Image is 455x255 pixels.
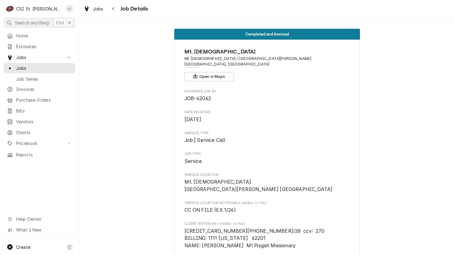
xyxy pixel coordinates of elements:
button: Search anythingCtrlK [4,17,75,28]
span: Clients [16,129,72,136]
span: Service [184,158,202,164]
a: Go to Help Center [4,214,75,224]
span: Completed and Invoiced [245,32,289,36]
button: Navigate back [109,4,119,14]
span: (Only Visible to You) [232,201,266,205]
div: C [6,4,14,13]
a: Clients [4,127,75,138]
span: CC ON FILE (EX 1/26) [184,207,236,213]
div: [object Object] [184,201,350,214]
span: Vendors [16,118,72,125]
span: Help Center [16,216,71,222]
span: Roopairs Job ID [184,89,350,94]
div: [object Object] [184,221,350,249]
span: Mt. [DEMOGRAPHIC_DATA] [GEOGRAPHIC_DATA][PERSON_NAME] [GEOGRAPHIC_DATA] [184,179,333,192]
a: Go to Pricebook [4,138,75,148]
span: Ctrl [56,19,64,26]
span: Service Type [184,131,350,136]
span: Service Type [184,137,350,144]
span: Service Location [184,172,350,177]
span: Search anything [15,19,49,26]
a: Go to What's New [4,225,75,235]
span: Reports [16,151,72,158]
span: Roopairs Job ID [184,95,350,102]
div: Service Type [184,131,350,144]
span: Job Series [16,76,72,82]
div: CSI St. Louis's Avatar [6,4,14,13]
a: Go to Jobs [4,52,75,62]
span: Purchase Orders [16,97,72,103]
span: Job Details [119,5,148,13]
span: Client Notes [184,221,350,226]
span: Jobs [93,6,103,12]
span: JOB-42062 [184,96,211,101]
span: Estimates [16,43,72,50]
span: Service Location Notes [184,201,350,206]
a: Estimates [4,41,75,52]
span: C [68,244,71,250]
span: Bills [16,108,72,114]
span: Service Location [184,178,350,193]
span: (Only Visible to You) [210,222,245,225]
span: Job | Service Call [184,137,226,143]
a: Home [4,31,75,41]
span: [object Object] [184,227,350,249]
button: Open in Maps [184,72,234,81]
span: Date Received [184,116,350,123]
div: Lisa Vestal's Avatar [65,4,74,13]
a: Job Series [4,74,75,84]
div: Status [174,29,360,40]
div: CSI St. [PERSON_NAME] [16,6,62,12]
div: Job Type [184,151,350,165]
a: Bills [4,106,75,116]
a: Reports [4,150,75,160]
span: Name [184,48,350,56]
a: Jobs [4,63,75,73]
span: Address [184,56,350,67]
a: Purchase Orders [4,95,75,105]
a: Vendors [4,117,75,127]
div: Date Received [184,110,350,123]
div: Roopairs Job ID [184,89,350,102]
span: Pricebook [16,140,63,147]
div: Service Location [184,172,350,193]
span: What's New [16,227,71,233]
span: Jobs [16,54,63,61]
span: Home [16,32,72,39]
span: [object Object] [184,206,350,214]
span: [DATE] [184,117,201,122]
span: K [68,19,71,26]
span: [CREDIT_CARD_NUMBER][PHONE_NUMBER]/28 ccv: 270 BILLING: 1111 [US_STATE] 62201 NAME: [PERSON_NAME]... [184,228,325,249]
div: Client Information [184,48,350,81]
span: Jobs [16,65,72,71]
a: Jobs [81,4,106,14]
div: LV [65,4,74,13]
span: Job Type [184,151,350,156]
span: Job Type [184,158,350,165]
span: Invoices [16,86,72,92]
span: Date Received [184,110,350,115]
a: Invoices [4,84,75,94]
span: Create [16,244,30,250]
